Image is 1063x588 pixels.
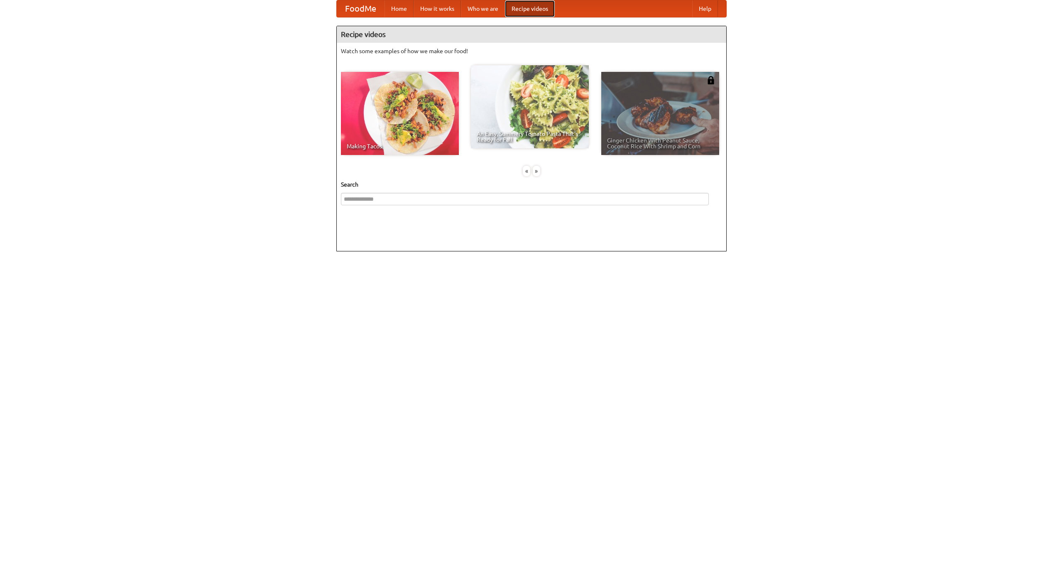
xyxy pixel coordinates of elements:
div: « [523,166,530,176]
a: An Easy, Summery Tomato Pasta That's Ready for Fall [471,65,589,148]
a: Home [385,0,414,17]
a: Recipe videos [505,0,555,17]
a: FoodMe [337,0,385,17]
a: How it works [414,0,461,17]
a: Help [692,0,718,17]
p: Watch some examples of how we make our food! [341,47,722,55]
a: Making Tacos [341,72,459,155]
span: Making Tacos [347,143,453,149]
img: 483408.png [707,76,715,84]
h5: Search [341,180,722,189]
h4: Recipe videos [337,26,726,43]
span: An Easy, Summery Tomato Pasta That's Ready for Fall [477,131,583,143]
div: » [533,166,540,176]
a: Who we are [461,0,505,17]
